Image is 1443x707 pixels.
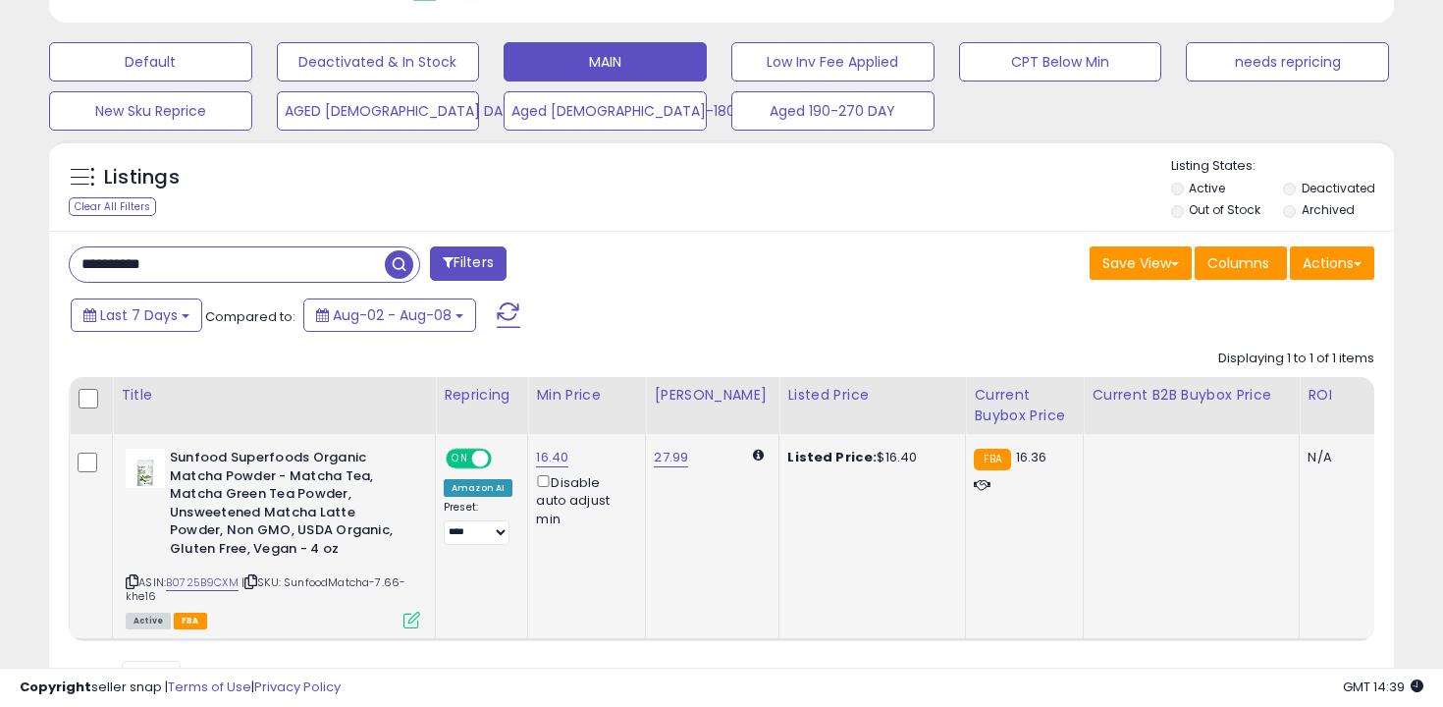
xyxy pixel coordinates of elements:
[1302,180,1375,196] label: Deactivated
[121,385,427,406] div: Title
[1186,42,1389,82] button: needs repricing
[1171,157,1395,176] p: Listing States:
[174,613,207,629] span: FBA
[444,501,512,545] div: Preset:
[126,449,420,626] div: ASIN:
[504,91,707,131] button: Aged [DEMOGRAPHIC_DATA]-180 DAY
[489,451,520,467] span: OFF
[444,479,512,497] div: Amazon AI
[448,451,472,467] span: ON
[49,91,252,131] button: New Sku Reprice
[104,164,180,191] h5: Listings
[959,42,1162,82] button: CPT Below Min
[1308,449,1372,466] div: N/A
[303,299,476,332] button: Aug-02 - Aug-08
[126,613,171,629] span: All listings currently available for purchase on Amazon
[1218,350,1374,368] div: Displaying 1 to 1 of 1 items
[20,679,341,697] div: seller snap | |
[974,449,1010,470] small: FBA
[69,197,156,216] div: Clear All Filters
[536,385,637,406] div: Min Price
[126,449,165,488] img: 41uSEgi4+pL._SL40_.jpg
[168,678,251,696] a: Terms of Use
[1189,180,1225,196] label: Active
[787,385,957,406] div: Listed Price
[254,678,341,696] a: Privacy Policy
[787,449,950,466] div: $16.40
[536,471,630,528] div: Disable auto adjust min
[1195,246,1287,280] button: Columns
[277,91,480,131] button: AGED [DEMOGRAPHIC_DATA] DAY
[444,385,519,406] div: Repricing
[1290,246,1374,280] button: Actions
[430,246,507,281] button: Filters
[100,305,178,325] span: Last 7 Days
[1302,201,1355,218] label: Archived
[205,307,295,326] span: Compared to:
[71,299,202,332] button: Last 7 Days
[654,385,771,406] div: [PERSON_NAME]
[126,574,405,604] span: | SKU: SunfoodMatcha-7.66-khe16
[1092,385,1291,406] div: Current B2B Buybox Price
[1189,201,1260,218] label: Out of Stock
[333,305,452,325] span: Aug-02 - Aug-08
[49,42,252,82] button: Default
[1090,246,1192,280] button: Save View
[787,448,877,466] b: Listed Price:
[1207,253,1269,273] span: Columns
[731,42,935,82] button: Low Inv Fee Applied
[170,449,408,563] b: Sunfood Superfoods Organic Matcha Powder - Matcha Tea, Matcha Green Tea Powder, Unsweetened Match...
[20,678,91,696] strong: Copyright
[1343,678,1423,696] span: 2025-08-16 14:39 GMT
[166,574,239,591] a: B0725B9CXM
[654,448,688,467] a: 27.99
[731,91,935,131] button: Aged 190-270 DAY
[504,42,707,82] button: MAIN
[1016,448,1047,466] span: 16.36
[974,385,1075,426] div: Current Buybox Price
[277,42,480,82] button: Deactivated & In Stock
[536,448,568,467] a: 16.40
[1308,385,1379,406] div: ROI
